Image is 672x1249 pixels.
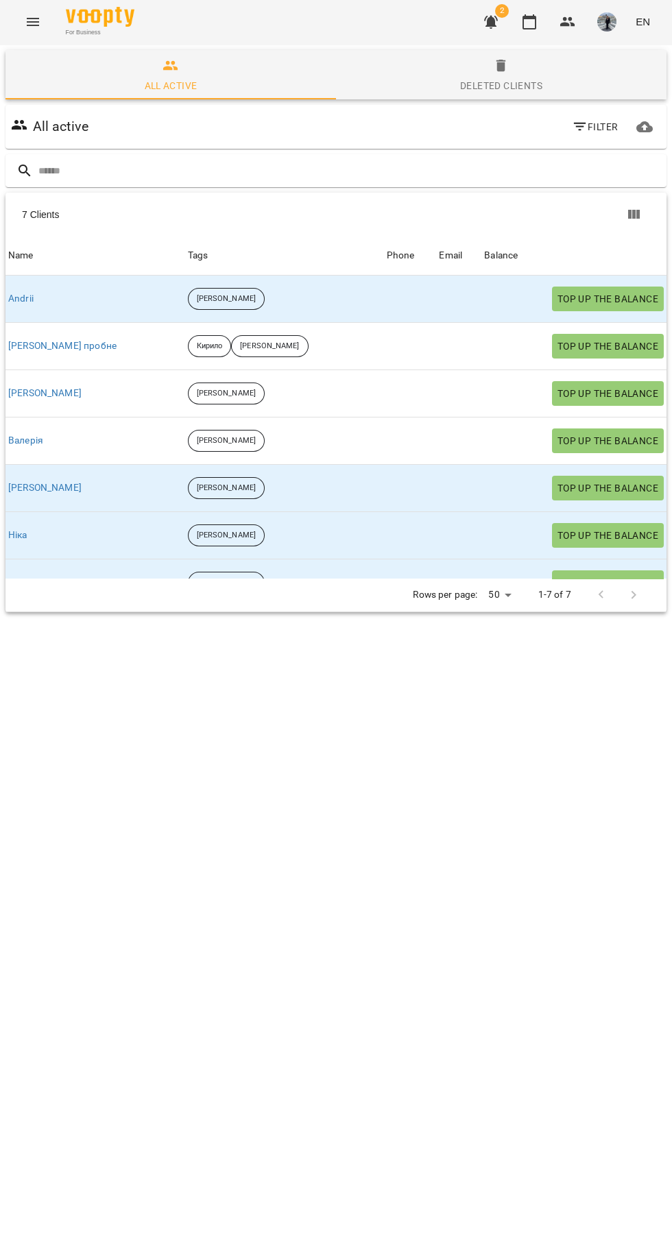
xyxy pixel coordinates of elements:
[188,383,265,404] div: [PERSON_NAME]
[5,193,667,237] div: Table Toolbar
[552,287,664,311] button: Top up the balance
[197,341,223,352] p: Кирило
[484,247,518,264] div: Sort
[557,433,658,449] span: Top up the balance
[197,293,256,305] p: [PERSON_NAME]
[483,585,516,605] div: 50
[16,5,49,38] button: Menu
[188,524,265,546] div: [PERSON_NAME]
[8,247,34,264] div: Sort
[197,530,256,542] p: [PERSON_NAME]
[387,247,415,264] div: Sort
[8,339,117,353] a: [PERSON_NAME] пробне
[557,338,658,354] span: Top up the balance
[557,527,658,544] span: Top up the balance
[66,28,134,37] span: For Business
[557,291,658,307] span: Top up the balance
[8,481,82,495] a: [PERSON_NAME]
[484,247,518,264] div: Balance
[188,430,265,452] div: [PERSON_NAME]
[552,334,664,359] button: Top up the balance
[240,341,299,352] p: [PERSON_NAME]
[387,247,434,264] span: Phone
[387,247,415,264] div: Phone
[630,9,656,34] button: EN
[439,247,479,264] span: Email
[413,588,477,602] p: Rows per page:
[8,529,27,542] a: Ніка
[8,434,43,448] a: Валерія
[8,387,82,400] a: [PERSON_NAME]
[439,247,462,264] div: Sort
[538,588,571,602] p: 1-7 of 7
[8,292,34,306] a: Andrii
[495,4,509,18] span: 2
[557,480,658,496] span: Top up the balance
[22,208,338,221] div: 7 Clients
[636,14,650,29] span: EN
[197,388,256,400] p: [PERSON_NAME]
[572,119,618,135] span: Filter
[197,483,256,494] p: [PERSON_NAME]
[552,476,664,500] button: Top up the balance
[188,572,265,594] div: [PERSON_NAME]
[145,77,197,94] div: All active
[617,198,650,231] button: Show columns
[188,247,381,264] div: Tags
[597,12,616,32] img: 6c0c5be299279ab29028c72f04539b29.jpg
[66,7,134,27] img: Voopty Logo
[557,574,658,591] span: Top up the balance
[8,247,182,264] span: Name
[188,335,232,357] div: Кирило
[197,577,256,589] p: [PERSON_NAME]
[552,570,664,595] button: Top up the balance
[197,435,256,447] p: [PERSON_NAME]
[8,247,34,264] div: Name
[552,381,664,406] button: Top up the balance
[439,247,462,264] div: Email
[566,114,623,139] button: Filter
[188,477,265,499] div: [PERSON_NAME]
[460,77,542,94] div: Deleted clients
[552,428,664,453] button: Top up the balance
[484,247,664,264] span: Balance
[33,116,88,137] h6: All active
[557,385,658,402] span: Top up the balance
[188,288,265,310] div: [PERSON_NAME]
[231,335,308,357] div: [PERSON_NAME]
[8,576,28,590] a: Ніна
[552,523,664,548] button: Top up the balance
